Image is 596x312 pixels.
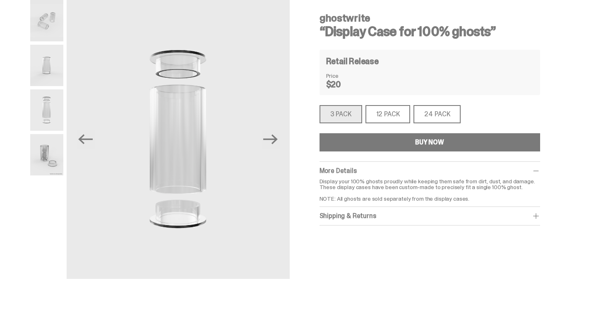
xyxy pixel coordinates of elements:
div: Shipping & Returns [320,212,540,220]
dd: $20 [326,80,368,89]
h4: ghostwrite [320,13,540,23]
img: display%20case%20example.png [30,134,63,175]
h3: “Display Case for 100% ghosts” [320,25,540,38]
img: display%20case%20open.png [30,89,63,131]
div: 12 PACK [365,105,411,123]
h4: Retail Release [326,57,379,65]
div: 3 PACK [320,105,362,123]
div: BUY NOW [415,139,444,146]
button: BUY NOW [320,133,540,151]
p: Display your 100% ghosts proudly while keeping them safe from dirt, dust, and damage. These displ... [320,178,540,202]
button: Previous [77,130,95,149]
button: Next [262,130,280,149]
dt: Price [326,73,368,79]
span: More Details [320,166,357,175]
img: display%20case%201.png [30,45,63,86]
div: 24 PACK [413,105,461,123]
